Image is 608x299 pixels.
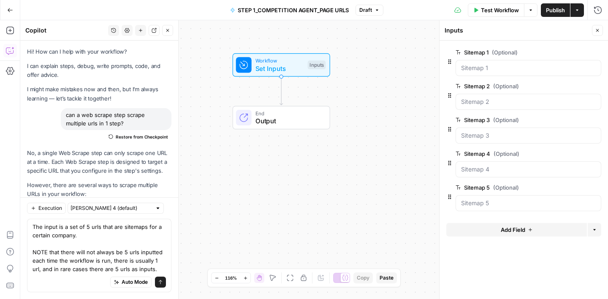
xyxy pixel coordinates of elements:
p: Hi! How can I help with your workflow? [27,47,171,56]
input: Sitemap 2 [461,98,596,106]
button: Paste [376,272,397,283]
span: (Optional) [494,149,519,158]
span: (Optional) [492,48,518,57]
span: End [255,109,322,117]
button: Auto Mode [110,277,152,288]
span: Paste [380,274,394,282]
label: Sitemap 4 [456,149,554,158]
p: No, a single Web Scrape step can only scrape one URL at a time. Each Web Scrape step is designed ... [27,149,171,175]
div: Inputs [445,26,589,35]
div: WorkflowSet InputsInputs [206,53,357,76]
span: 116% [225,275,237,281]
button: Execution [27,203,66,214]
span: (Optional) [493,183,519,192]
button: Draft [356,5,383,16]
button: Publish [541,3,570,17]
span: Output [255,116,322,126]
input: Sitemap 5 [461,199,596,207]
div: can a web scrape step scrape multiple urls in 1 step? [61,108,171,130]
button: STEP 1_COMPETITION AGENT_PAGE URLS [225,3,354,17]
div: Inputs [308,60,326,69]
span: Add Field [501,226,525,234]
span: Test Workflow [481,6,519,14]
label: Sitemap 2 [456,82,554,90]
span: Copy [357,274,369,282]
textarea: The input is a set of 5 urls that are sitemaps for a certain company. NOTE that there will not al... [33,223,166,273]
label: Sitemap 5 [456,183,554,192]
span: (Optional) [493,116,519,124]
button: Test Workflow [468,3,524,17]
p: However, there are several ways to scrape multiple URLs in your workflow: [27,181,171,198]
label: Sitemap 3 [456,116,554,124]
span: Workflow [255,57,304,64]
button: Copy [353,272,373,283]
span: Publish [546,6,565,14]
input: Sitemap 4 [461,165,596,174]
button: Restore from Checkpoint [105,132,171,142]
span: Execution [38,204,62,212]
span: STEP 1_COMPETITION AGENT_PAGE URLS [238,6,349,14]
div: Copilot [25,26,106,35]
span: Restore from Checkpoint [116,133,168,140]
input: Claude Sonnet 4 (default) [71,204,152,212]
label: Sitemap 1 [456,48,554,57]
span: Draft [359,6,372,14]
button: Add Field [446,223,587,236]
span: Set Inputs [255,63,304,73]
p: I can explain steps, debug, write prompts, code, and offer advice. [27,62,171,79]
span: (Optional) [493,82,519,90]
div: EndOutput [206,106,357,129]
span: Auto Mode [122,278,148,286]
g: Edge from start to end [280,76,283,105]
p: I might make mistakes now and then, but I’m always learning — let’s tackle it together! [27,85,171,103]
input: Sitemap 3 [461,131,596,140]
input: Sitemap 1 [461,64,596,72]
